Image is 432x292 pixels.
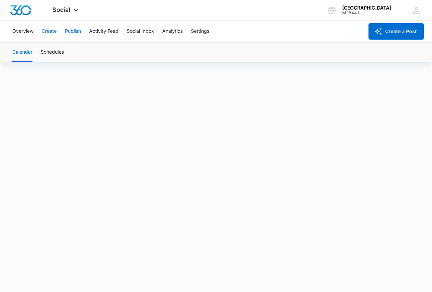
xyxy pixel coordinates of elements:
[191,20,209,42] button: Settings
[368,23,424,40] button: Create a Post
[52,6,70,13] span: Social
[12,43,32,62] button: Calendar
[65,20,81,42] button: Publish
[342,5,391,11] div: account name
[162,20,183,42] button: Analytics
[41,43,64,62] button: Schedules
[12,20,33,42] button: Overview
[127,20,154,42] button: Social Inbox
[89,20,119,42] button: Activity Feed
[342,11,391,15] div: account id
[42,20,57,42] button: Create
